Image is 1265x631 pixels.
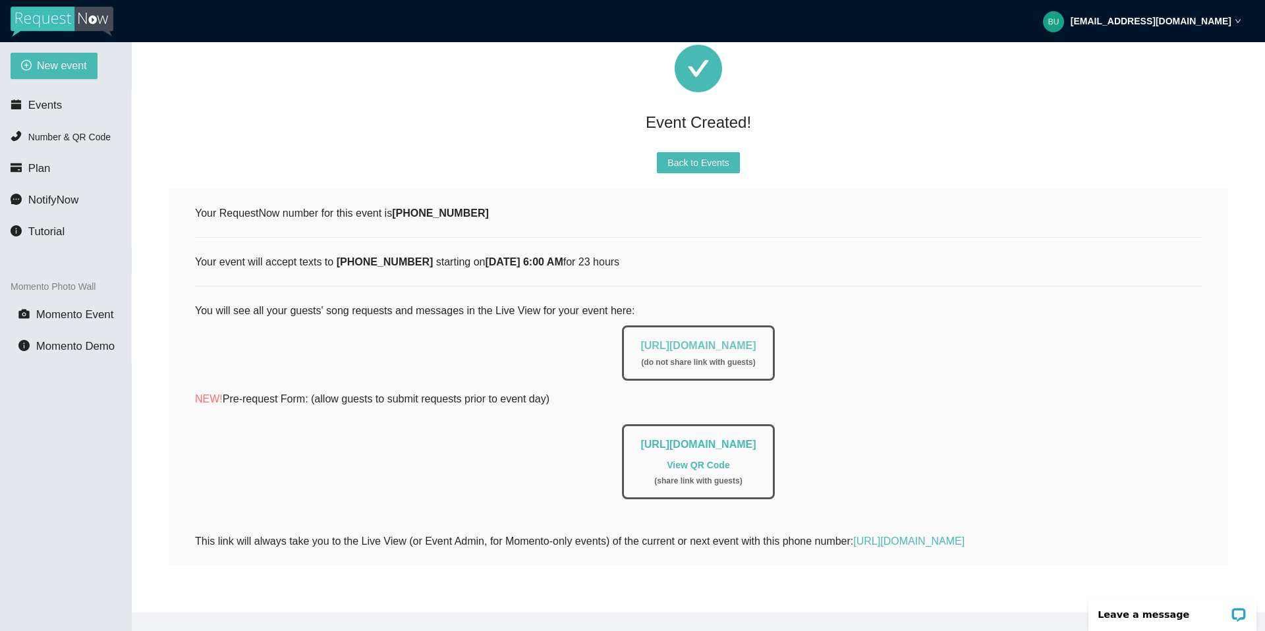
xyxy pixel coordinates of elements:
[11,99,22,110] span: calendar
[28,194,78,206] span: NotifyNow
[195,207,489,219] span: Your RequestNow number for this event is
[195,393,223,404] span: NEW!
[11,7,113,37] img: RequestNow
[1043,11,1064,32] img: 07662e4d09af7917c33746ef8cd57b33
[37,57,87,74] span: New event
[18,340,30,351] span: info-circle
[195,254,1202,270] div: Your event will accept texts to starting on for 23 hours
[195,391,1202,407] p: Pre-request Form: (allow guests to submit requests prior to event day)
[28,132,111,142] span: Number & QR Code
[11,130,22,142] span: phone
[640,475,756,487] div: ( share link with guests )
[11,225,22,236] span: info-circle
[1080,590,1265,631] iframe: LiveChat chat widget
[195,302,1202,516] div: You will see all your guests' song requests and messages in the Live View for your event here:
[18,308,30,319] span: camera
[169,108,1228,136] div: Event Created!
[640,340,756,351] a: [URL][DOMAIN_NAME]
[11,53,98,79] button: plus-circleNew event
[392,207,489,219] b: [PHONE_NUMBER]
[36,340,115,352] span: Momento Demo
[675,45,722,92] span: check-circle
[657,152,739,173] button: Back to Events
[667,460,729,470] a: View QR Code
[485,256,563,267] b: [DATE] 6:00 AM
[1071,16,1231,26] strong: [EMAIL_ADDRESS][DOMAIN_NAME]
[195,533,1202,549] div: This link will always take you to the Live View (or Event Admin, for Momento-only events) of the ...
[1235,18,1241,24] span: down
[36,308,114,321] span: Momento Event
[28,162,51,175] span: Plan
[21,60,32,72] span: plus-circle
[640,439,756,450] a: [URL][DOMAIN_NAME]
[667,155,729,170] span: Back to Events
[640,356,756,369] div: ( do not share link with guests )
[337,256,434,267] b: [PHONE_NUMBER]
[853,535,965,547] a: [URL][DOMAIN_NAME]
[11,194,22,205] span: message
[28,225,65,238] span: Tutorial
[28,99,62,111] span: Events
[11,162,22,173] span: credit-card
